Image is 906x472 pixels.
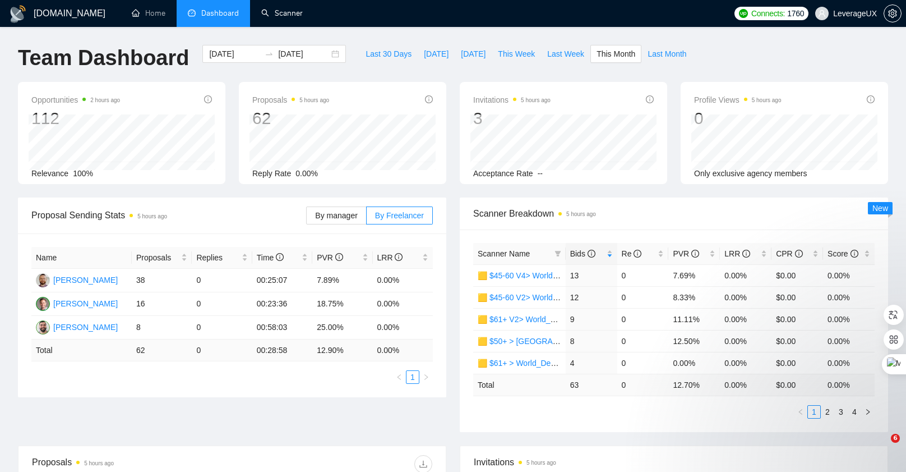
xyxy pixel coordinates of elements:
[554,250,561,257] span: filter
[694,93,782,107] span: Profile Views
[634,250,641,258] span: info-circle
[53,321,118,333] div: [PERSON_NAME]
[668,264,720,286] td: 7.69%
[795,250,803,258] span: info-circle
[373,340,433,361] td: 0.00 %
[373,292,433,316] td: 0.00%
[668,330,720,352] td: 12.50%
[461,48,486,60] span: [DATE]
[265,49,274,58] span: to
[31,340,132,361] td: Total
[455,45,492,63] button: [DATE]
[474,455,874,469] span: Invitations
[498,48,535,60] span: This Week
[312,269,372,292] td: 7.89%
[566,264,617,286] td: 13
[36,297,50,311] img: TV
[646,95,654,103] span: info-circle
[473,207,875,221] span: Scanner Breakdown
[668,286,720,308] td: 8.33%
[478,359,669,368] a: 🟨 $61+ > World_Design Only_Roman-UX/UI_General
[276,253,284,261] span: info-circle
[204,95,212,103] span: info-circle
[473,93,551,107] span: Invitations
[419,370,433,384] li: Next Page
[566,308,617,330] td: 9
[541,45,590,63] button: Last Week
[299,97,329,103] time: 5 hours ago
[566,286,617,308] td: 12
[668,374,720,396] td: 12.70 %
[36,275,118,284] a: AK[PERSON_NAME]
[526,460,556,466] time: 5 hours ago
[720,352,771,374] td: 0.00%
[823,264,875,286] td: 0.00%
[423,374,429,381] span: right
[473,108,551,129] div: 3
[415,460,432,469] span: download
[617,286,669,308] td: 0
[312,316,372,340] td: 25.00%
[132,340,192,361] td: 62
[570,249,595,258] span: Bids
[648,48,686,60] span: Last Month
[742,250,750,258] span: info-circle
[132,247,192,269] th: Proposals
[787,7,804,20] span: 1760
[317,253,343,262] span: PVR
[724,249,750,258] span: LRR
[136,251,179,264] span: Proposals
[771,308,823,330] td: $0.00
[891,434,900,443] span: 6
[265,49,274,58] span: swap-right
[872,204,888,213] span: New
[588,250,595,258] span: info-circle
[375,211,424,220] span: By Freelancer
[396,374,403,381] span: left
[36,273,50,287] img: AK
[867,95,875,103] span: info-circle
[406,370,419,384] li: 1
[18,45,189,71] h1: Team Dashboard
[492,45,541,63] button: This Week
[668,308,720,330] td: 11.11%
[868,434,895,461] iframe: To enrich screen reader interactions, please activate Accessibility in Grammarly extension settings
[278,48,329,60] input: End date
[192,247,252,269] th: Replies
[53,274,118,286] div: [PERSON_NAME]
[196,251,239,264] span: Replies
[566,211,596,217] time: 5 hours ago
[31,169,68,178] span: Relevance
[31,247,132,269] th: Name
[478,293,699,302] a: 🟨 $45-60 V2> World_Design+Dev_Antony-Front-End_General
[31,108,120,129] div: 112
[295,169,318,178] span: 0.00%
[36,299,118,308] a: TV[PERSON_NAME]
[720,286,771,308] td: 0.00%
[752,97,782,103] time: 5 hours ago
[261,8,303,18] a: searchScanner
[252,169,291,178] span: Reply Rate
[36,322,118,331] a: RL[PERSON_NAME]
[252,93,329,107] span: Proposals
[823,330,875,352] td: 0.00%
[132,269,192,292] td: 38
[373,316,433,340] td: 0.00%
[192,269,252,292] td: 0
[884,9,902,18] a: setting
[818,10,826,17] span: user
[566,352,617,374] td: 4
[771,352,823,374] td: $0.00
[312,340,372,361] td: 12.90 %
[884,4,902,22] button: setting
[617,264,669,286] td: 0
[84,460,114,466] time: 5 hours ago
[137,213,167,219] time: 5 hours ago
[73,169,93,178] span: 100%
[617,374,669,396] td: 0
[823,286,875,308] td: 0.00%
[192,316,252,340] td: 0
[720,308,771,330] td: 0.00%
[373,269,433,292] td: 0.00%
[547,48,584,60] span: Last Week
